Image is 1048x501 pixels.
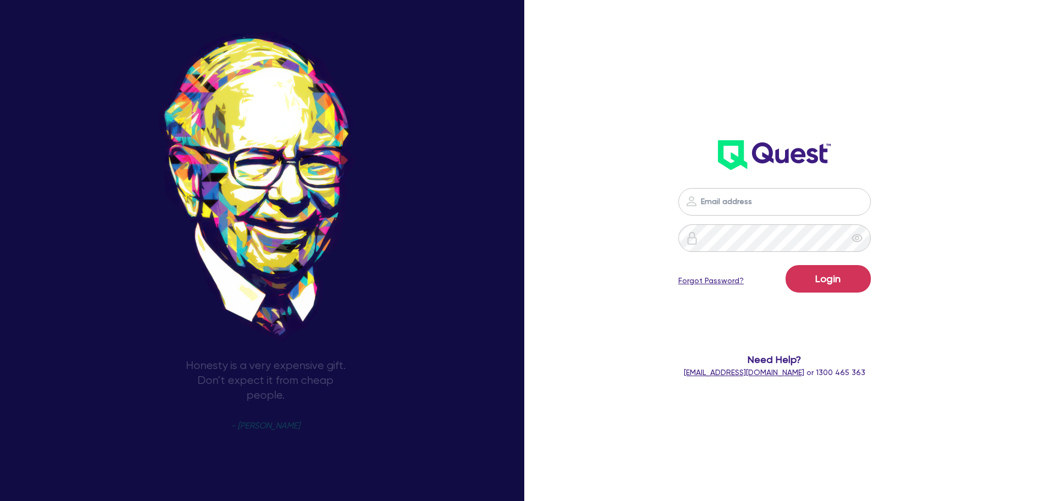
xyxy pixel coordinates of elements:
input: Email address [678,188,871,216]
img: icon-password [685,232,699,245]
span: eye [852,233,863,244]
span: Need Help? [634,352,915,367]
a: [EMAIL_ADDRESS][DOMAIN_NAME] [684,368,804,377]
span: - [PERSON_NAME] [231,422,300,430]
img: wH2k97JdezQIQAAAABJRU5ErkJggg== [718,140,831,170]
button: Login [786,265,871,293]
img: icon-password [685,195,698,208]
span: or 1300 465 363 [684,368,865,377]
a: Forgot Password? [678,275,744,287]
